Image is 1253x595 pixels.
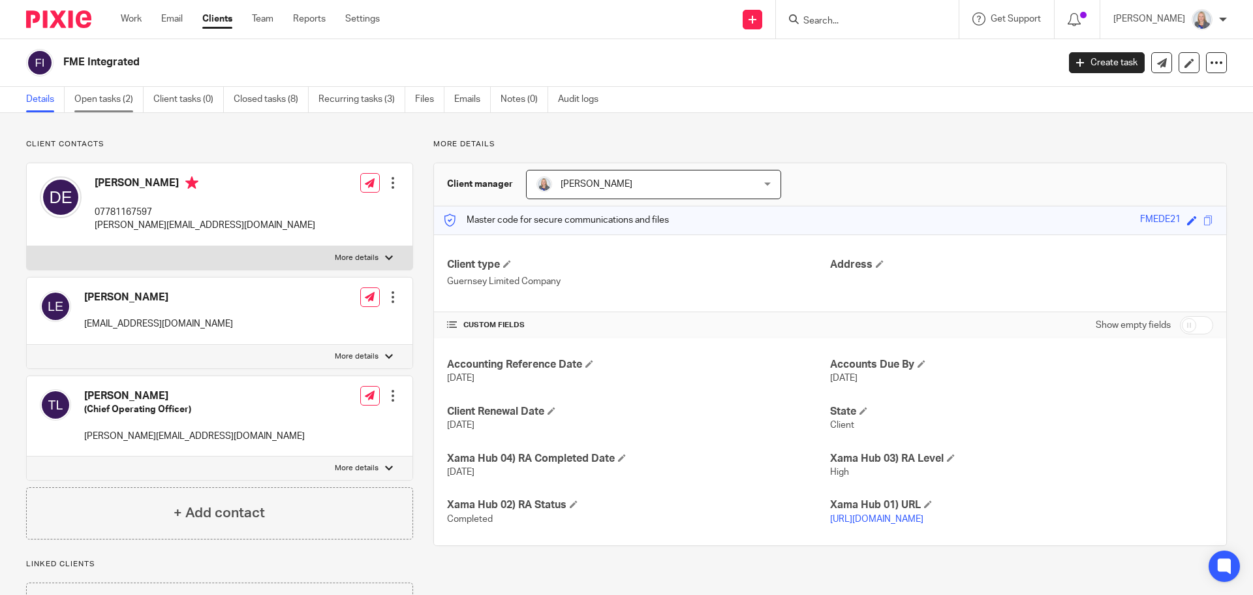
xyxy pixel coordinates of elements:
[447,258,830,272] h4: Client type
[185,176,198,189] i: Primary
[202,12,232,25] a: Clients
[501,87,548,112] a: Notes (0)
[1096,319,1171,332] label: Show empty fields
[174,503,265,523] h4: + Add contact
[415,87,444,112] a: Files
[447,374,474,383] span: [DATE]
[447,421,474,430] span: [DATE]
[335,351,379,362] p: More details
[447,405,830,419] h4: Client Renewal Date
[447,358,830,372] h4: Accounting Reference Date
[84,317,233,330] p: [EMAIL_ADDRESS][DOMAIN_NAME]
[830,498,1213,512] h4: Xama Hub 01) URL
[561,180,632,189] span: [PERSON_NAME]
[26,49,54,76] img: svg%3E
[830,358,1213,372] h4: Accounts Due By
[433,139,1227,150] p: More details
[830,468,849,477] span: High
[1192,9,1213,30] img: Debbie%20Noon%20Professional%20Photo.jpg
[1140,213,1181,228] div: FMEDE21
[161,12,183,25] a: Email
[26,559,413,570] p: Linked clients
[84,291,233,304] h4: [PERSON_NAME]
[447,452,830,466] h4: Xama Hub 04) RA Completed Date
[447,275,830,288] p: Guernsey Limited Company
[1113,12,1185,25] p: [PERSON_NAME]
[830,258,1213,272] h4: Address
[335,463,379,474] p: More details
[84,430,305,443] p: [PERSON_NAME][EMAIL_ADDRESS][DOMAIN_NAME]
[84,403,305,416] h5: (Chief Operating Officer)
[26,10,91,28] img: Pixie
[84,389,305,403] h4: [PERSON_NAME]
[447,515,493,524] span: Completed
[74,87,144,112] a: Open tasks (2)
[536,176,552,192] img: Debbie%20Noon%20Professional%20Photo.jpg
[26,87,65,112] a: Details
[63,56,852,69] h2: FME Integrated
[830,405,1213,419] h4: State
[447,178,513,191] h3: Client manager
[335,253,379,263] p: More details
[345,12,380,25] a: Settings
[444,214,669,227] p: Master code for secure communications and files
[252,12,273,25] a: Team
[95,219,315,232] p: [PERSON_NAME][EMAIL_ADDRESS][DOMAIN_NAME]
[121,12,142,25] a: Work
[40,389,71,421] img: svg%3E
[830,374,858,383] span: [DATE]
[991,14,1041,24] span: Get Support
[447,468,474,477] span: [DATE]
[153,87,224,112] a: Client tasks (0)
[40,176,82,218] img: svg%3E
[558,87,608,112] a: Audit logs
[830,421,854,430] span: Client
[95,206,315,219] p: 07781167597
[447,320,830,330] h4: CUSTOM FIELDS
[830,452,1213,466] h4: Xama Hub 03) RA Level
[95,176,315,193] h4: [PERSON_NAME]
[318,87,405,112] a: Recurring tasks (3)
[454,87,491,112] a: Emails
[234,87,309,112] a: Closed tasks (8)
[830,515,923,524] a: [URL][DOMAIN_NAME]
[1069,52,1145,73] a: Create task
[26,139,413,150] p: Client contacts
[802,16,920,27] input: Search
[40,291,71,322] img: svg%3E
[293,12,326,25] a: Reports
[447,498,830,512] h4: Xama Hub 02) RA Status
